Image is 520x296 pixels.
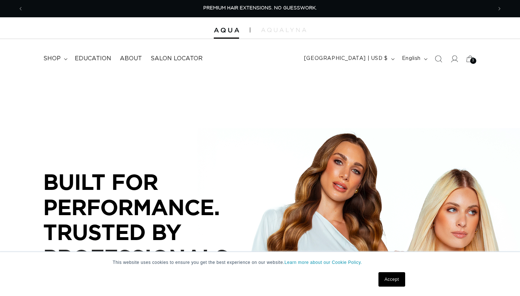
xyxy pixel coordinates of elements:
[203,6,317,10] span: PREMIUM HAIR EXTENSIONS. NO GUESSWORK.
[43,169,260,270] p: BUILT FOR PERFORMANCE. TRUSTED BY PROFESSIONALS.
[39,51,70,67] summary: shop
[472,58,474,64] span: 3
[75,55,111,62] span: Education
[13,2,29,16] button: Previous announcement
[398,52,430,66] button: English
[151,55,203,62] span: Salon Locator
[430,51,446,67] summary: Search
[378,272,405,287] a: Accept
[214,28,239,33] img: Aqua Hair Extensions
[120,55,142,62] span: About
[285,260,362,265] a: Learn more about our Cookie Policy.
[300,52,398,66] button: [GEOGRAPHIC_DATA] | USD $
[304,55,388,62] span: [GEOGRAPHIC_DATA] | USD $
[261,28,306,32] img: aqualyna.com
[402,55,421,62] span: English
[116,51,146,67] a: About
[146,51,207,67] a: Salon Locator
[70,51,116,67] a: Education
[113,259,407,266] p: This website uses cookies to ensure you get the best experience on our website.
[43,55,61,62] span: shop
[491,2,507,16] button: Next announcement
